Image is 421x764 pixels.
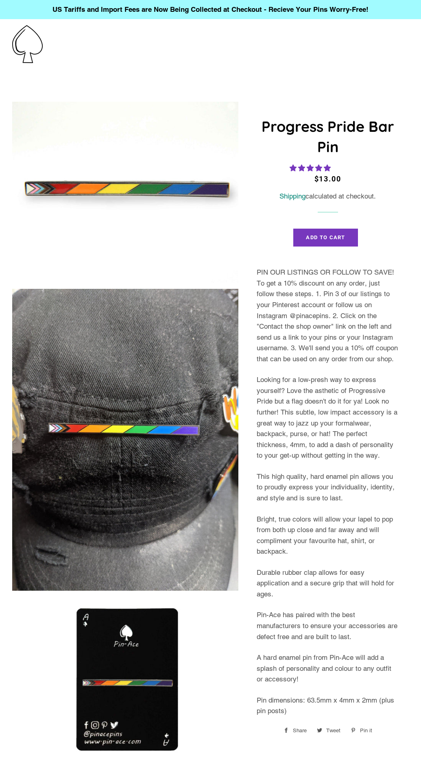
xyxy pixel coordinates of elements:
p: Durable rubber clap allows for easy application and a secure grip that will hold for ages. [257,567,399,600]
img: Progress Pride Bar Pin Subtle LGBT Accessory Minimalist Enamel Badge Gift for Gay - Pin Ace [12,289,238,591]
p: This high quality, hard enamel pin allows you to proudly express your individuality, identity, an... [257,471,399,504]
span: $13.00 [314,175,341,183]
p: Pin dimensions: 63.5mm x 4mm x 2mm (plus pin posts) [257,695,399,716]
span: Share [293,725,311,737]
span: Tweet [326,725,345,737]
img: Pin-Ace [12,25,43,63]
p: Looking for a low-presh way to express yourself? Love the asthetic of Progressive Pride but a fla... [257,374,399,461]
p: Pin-Ace has paired with the best manufacturers to ensure your accessories are defect free and are... [257,609,399,642]
span: 4.98 stars [290,164,333,172]
div: calculated at checkout. [257,191,399,202]
p: PIN OUR LISTINGS OR FOLLOW TO SAVE! To get a 10% discount on any order, just follow these steps. ... [257,267,399,364]
span: Pin it [360,725,376,737]
h1: Progress Pride Bar Pin [257,116,399,157]
button: Add to Cart [293,229,358,247]
p: Bright, true colors will allow your lapel to pop from both up close and far away and will complim... [257,514,399,557]
span: Add to Cart [306,234,345,240]
img: Progress Pride Bar Pin - Pin-Ace [12,102,238,283]
p: A hard enamel pin from Pin-Ace will add a splash of personality and colour to any outfit or acces... [257,652,399,685]
a: Shipping [279,192,305,200]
